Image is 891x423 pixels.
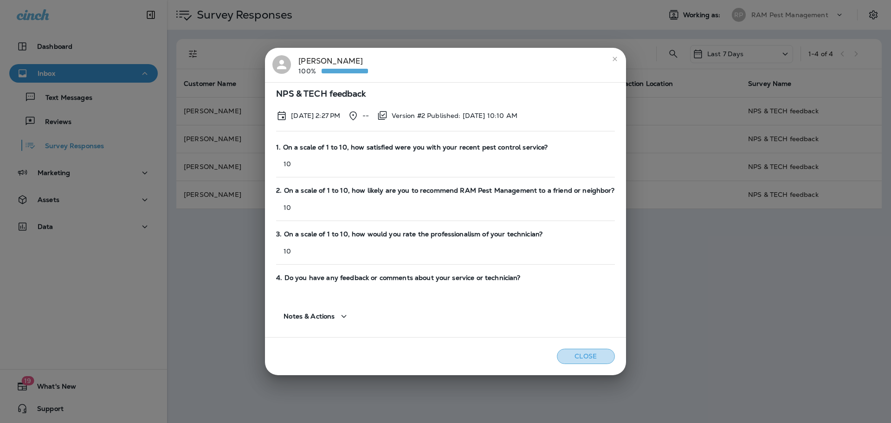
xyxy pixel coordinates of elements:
[276,187,614,195] span: 2. On a scale of 1 to 10, how likely are you to recommend RAM Pest Management to a friend or neig...
[276,303,357,330] button: Notes & Actions
[557,349,615,364] button: Close
[298,67,322,75] p: 100%
[276,247,614,255] p: 10
[607,52,622,66] button: close
[276,90,614,98] span: NPS & TECH feedback
[362,112,369,119] p: --
[276,230,614,238] span: 3. On a scale of 1 to 10, how would you rate the professionalism of your technician?
[284,312,335,320] span: Notes & Actions
[276,143,614,151] span: 1. On a scale of 1 to 10, how satisfied were you with your recent pest control service?
[276,274,614,282] span: 4. Do you have any feedback or comments about your service or technician?
[276,160,614,168] p: 10
[276,204,614,211] p: 10
[291,112,340,119] p: Aug 14, 2025 2:27 PM
[392,112,517,119] p: Version #2 Published: [DATE] 10:10 AM
[298,55,368,75] div: [PERSON_NAME]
